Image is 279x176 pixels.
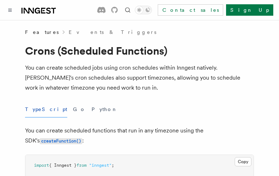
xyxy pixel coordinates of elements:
span: { Inngest } [49,163,77,168]
span: from [77,163,87,168]
h1: Crons (Scheduled Functions) [25,44,254,57]
a: Events & Triggers [69,29,156,36]
p: You can create scheduled functions that run in any timezone using the SDK's : [25,126,254,146]
span: Features [25,29,59,36]
button: Copy [235,157,251,166]
button: Toggle navigation [6,6,14,14]
span: ; [112,163,114,168]
span: "inngest" [89,163,112,168]
button: TypeScript [25,101,67,117]
button: Toggle dark mode [135,6,152,14]
button: Python [92,101,118,117]
a: Sign Up [226,4,273,16]
span: import [34,163,49,168]
button: Go [73,101,86,117]
a: createFunction() [40,137,82,144]
button: Find something... [123,6,132,14]
code: createFunction() [40,138,82,144]
a: Contact sales [158,4,223,16]
p: You can create scheduled jobs using cron schedules within Inngest natively. [PERSON_NAME]'s cron ... [25,63,254,93]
